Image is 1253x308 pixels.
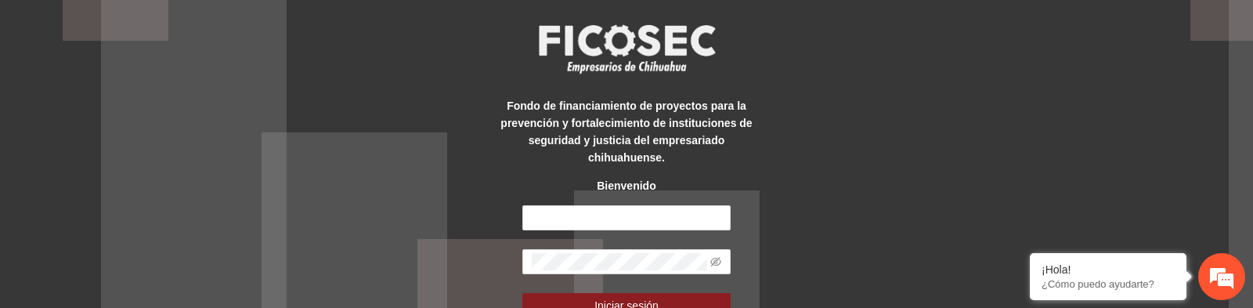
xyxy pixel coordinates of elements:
strong: Bienvenido [597,179,655,192]
img: logo [529,20,724,78]
span: eye-invisible [710,256,721,267]
p: ¿Cómo puedo ayudarte? [1042,278,1175,290]
div: ¡Hola! [1042,263,1175,276]
strong: Fondo de financiamiento de proyectos para la prevención y fortalecimiento de instituciones de seg... [500,100,752,164]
